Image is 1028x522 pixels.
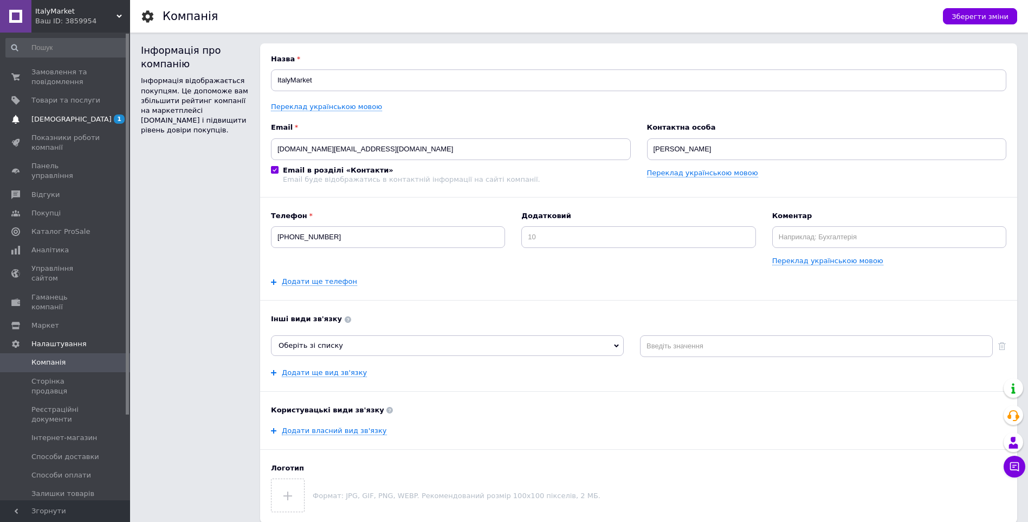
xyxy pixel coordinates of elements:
[271,103,382,111] a: Переклад українською мовою
[772,211,1006,221] b: Коментар
[271,463,1006,473] b: Логотип
[282,426,387,435] a: Додати власний вид зв'язку
[647,169,758,177] a: Переклад українською мовою
[772,226,1006,248] input: Наприклад: Бухгалтерія
[31,67,100,87] span: Замовлення та повідомлення
[271,211,505,221] b: Телефон
[640,335,993,357] input: Введіть значення
[31,227,90,237] span: Каталог ProSale
[31,470,91,480] span: Способи оплати
[271,69,1006,91] input: Назва вашої компанії
[35,16,130,26] div: Ваш ID: 3859954
[31,405,100,424] span: Реєстраційні документи
[31,264,100,283] span: Управління сайтом
[31,321,59,330] span: Маркет
[647,123,1007,132] b: Контактна особа
[31,452,99,462] span: Способи доставки
[943,8,1017,24] button: Зберегти зміни
[521,211,755,221] b: Додатковий
[5,38,128,58] input: Пошук
[31,114,112,124] span: [DEMOGRAPHIC_DATA]
[952,12,1008,21] span: Зберегти зміни
[283,175,540,183] div: Email буде відображатись в контактній інформації на сайті компанії.
[647,138,1007,160] input: ПІБ
[31,96,100,105] span: Товари та послуги
[31,161,100,181] span: Панель управління
[283,166,393,174] b: Email в розділі «Контакти»
[31,190,60,200] span: Відгуки
[282,277,357,286] a: Додати ще телефон
[31,133,100,152] span: Показники роботи компанії
[1004,456,1025,478] button: Чат з покупцем
[279,341,343,349] span: Оберіть зі списку
[31,358,66,367] span: Компанія
[31,377,100,396] span: Сторінка продавця
[271,226,505,248] input: +38 096 0000000
[31,292,100,312] span: Гаманець компанії
[271,405,1006,415] b: Користувацькі види зв'язку
[35,7,117,16] span: ItalyMarket
[271,54,1006,64] b: Назва
[271,138,631,160] input: Електронна адреса
[31,245,69,255] span: Аналітика
[141,76,249,135] div: Інформація відображається покупцям. Це допоможе вам збільшити рейтинг компанії на маркетплейсі [D...
[114,114,125,124] span: 1
[271,314,1006,324] b: Інші види зв'язку
[31,208,61,218] span: Покупці
[772,257,883,265] a: Переклад українською мовою
[31,339,87,349] span: Налаштування
[163,10,218,23] h1: Компанія
[271,123,631,132] b: Email
[282,368,367,377] a: Додати ще вид зв'язку
[31,489,94,499] span: Залишки товарів
[31,433,97,443] span: Інтернет-магазин
[313,492,1006,500] p: Формат: JPG, GIF, PNG, WEBP. Рекомендований розмір 100х100 пікселів, 2 МБ.
[141,43,249,71] div: Інформація про компанію
[521,226,755,248] input: 10
[11,11,723,22] body: Редактор, 3448A4D2-3140-4985-B5F5-5AA7B4BE17D1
